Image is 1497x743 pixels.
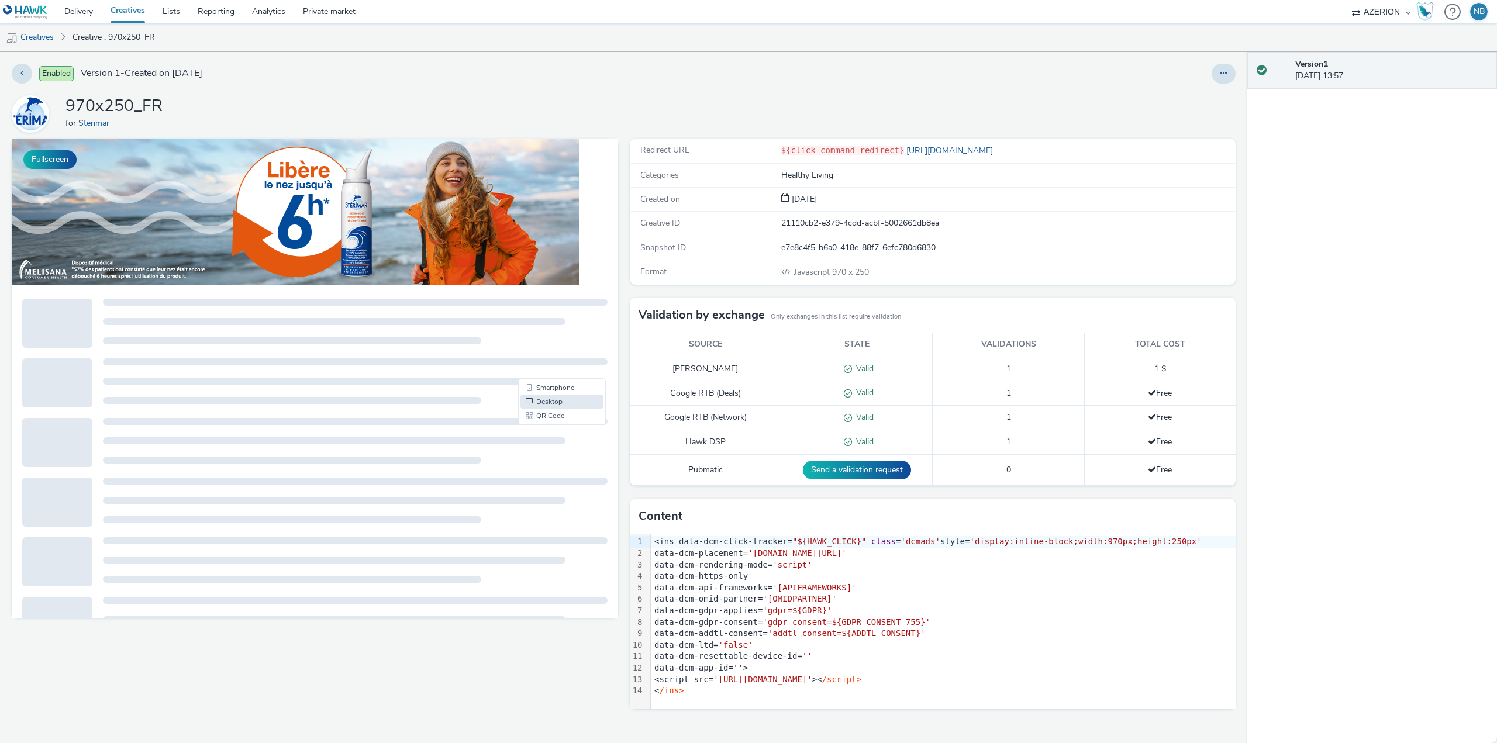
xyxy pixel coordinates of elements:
a: Sterimar [78,118,114,129]
div: 8 [630,617,644,628]
span: Enabled [39,66,74,81]
div: 11 [630,651,644,662]
div: <ins data-dcm-click-tracker= = style= [651,536,1236,548]
div: data-dcm-ltd= [651,640,1236,651]
span: Desktop [525,260,551,267]
span: '[DOMAIN_NAME][URL]' [748,548,847,558]
a: [URL][DOMAIN_NAME] [904,145,998,156]
span: 'gdpr=${GDPR}' [763,606,832,615]
div: data-dcm-gdpr-consent= [651,617,1236,628]
th: Source [630,333,781,357]
div: 3 [630,559,644,571]
small: Only exchanges in this list require validation [771,312,901,322]
div: 13 [630,674,644,686]
span: /script> [822,675,861,684]
span: '[OMIDPARTNER]' [763,594,836,603]
div: data-dcm-gdpr-applies= [651,605,1236,617]
a: Hawk Academy [1416,2,1439,21]
span: 'dcmads' [901,537,940,546]
div: 1 [630,536,644,548]
span: 970 x 250 [793,267,869,278]
span: "${HAWK_CLICK}" [792,537,866,546]
li: QR Code [509,270,592,284]
div: Healthy Living [781,170,1235,181]
span: Created on [640,193,680,205]
td: Google RTB (Network) [630,406,781,430]
span: Javascript [794,267,832,278]
h3: Validation by exchange [639,306,765,324]
span: Version 1 - Created on [DATE] [81,67,202,80]
td: Google RTB (Deals) [630,381,781,406]
span: Valid [852,412,874,423]
div: data-dcm-api-frameworks= [651,582,1236,594]
span: QR Code [525,274,553,281]
img: undefined Logo [3,5,48,19]
span: 1 [1006,363,1011,374]
strong: Version 1 [1295,58,1328,70]
h1: 970x250_FR [65,95,163,118]
td: Hawk DSP [630,430,781,455]
span: Redirect URL [640,144,689,155]
div: 6 [630,593,644,605]
div: data-dcm-rendering-mode= [651,559,1236,571]
span: '[URL][DOMAIN_NAME]' [713,675,812,684]
span: Snapshot ID [640,242,686,253]
th: State [781,333,933,357]
div: 10 [630,640,644,651]
div: 12 [630,662,644,674]
span: '[APIFRAMEWORKS]' [772,583,856,592]
span: 'false' [719,640,753,649]
div: Creation 10 September 2025, 13:57 [789,193,817,205]
code: ${click_command_redirect} [781,146,905,155]
span: '' [733,663,743,672]
td: [PERSON_NAME] [630,357,781,381]
a: Creative : 970x250_FR [67,23,161,51]
div: [DATE] 13:57 [1295,58,1488,82]
span: 'display:inline-block;width:970px;height:250px' [970,537,1201,546]
li: Desktop [509,256,592,270]
li: Smartphone [509,242,592,256]
div: data-dcm-resettable-device-id= [651,651,1236,662]
span: 'addtl_consent=${ADDTL_CONSENT}' [768,628,926,638]
img: mobile [6,32,18,44]
img: Sterimar [13,97,47,131]
div: 2 [630,548,644,559]
span: 1 [1006,412,1011,423]
button: Fullscreen [23,150,77,169]
div: 4 [630,571,644,582]
div: 7 [630,605,644,617]
div: data-dcm-addtl-consent= [651,628,1236,640]
span: 0 [1006,464,1011,475]
span: class [871,537,896,546]
span: 1 $ [1154,363,1166,374]
div: < [651,685,1236,697]
a: Sterimar [12,108,54,119]
div: data-dcm-app-id= > [651,662,1236,674]
span: 'script' [772,560,812,569]
div: data-dcm-placement= [651,548,1236,559]
span: [DATE] [789,193,817,205]
span: '' [802,651,812,661]
button: Send a validation request [803,461,911,479]
div: 9 [630,628,644,640]
span: Valid [852,387,874,398]
span: Valid [852,363,874,374]
span: Free [1148,388,1172,399]
th: Total cost [1084,333,1236,357]
div: e7e8c4f5-b6a0-418e-88f7-6efc780d6830 [781,242,1235,254]
div: 21110cb2-e379-4cdd-acbf-5002661db8ea [781,217,1235,229]
div: 5 [630,582,644,594]
span: for [65,118,78,129]
div: data-dcm-https-only [651,571,1236,582]
span: 1 [1006,436,1011,447]
img: Hawk Academy [1416,2,1434,21]
span: Valid [852,436,874,447]
div: 14 [630,685,644,697]
div: NB [1474,3,1485,20]
span: Categories [640,170,679,181]
h3: Content [639,507,682,525]
span: Creative ID [640,217,680,229]
span: Smartphone [525,246,563,253]
span: 'gdpr_consent=${GDPR_CONSENT_755}' [763,617,930,627]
